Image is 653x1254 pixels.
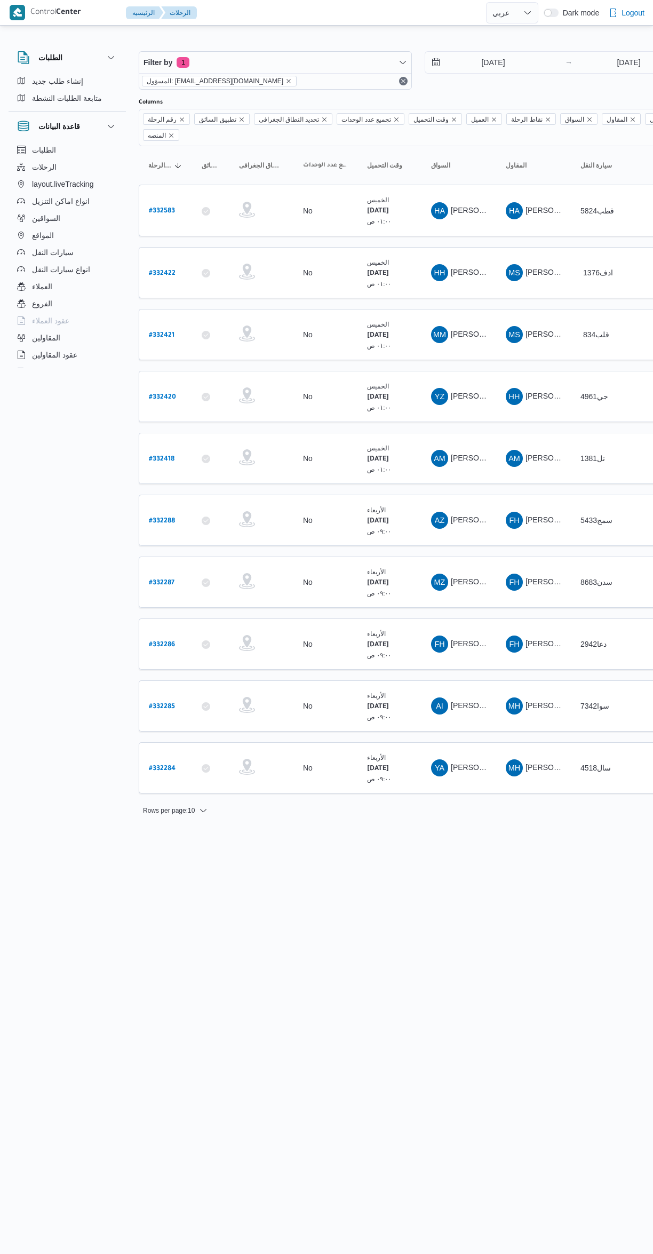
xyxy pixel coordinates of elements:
[559,9,599,17] span: Dark mode
[254,113,333,125] span: تحديد النطاق الجغرافى
[506,512,523,529] div: Ftha Hassan Jlal Abo Alhassan Shrkah Trabo
[303,515,313,525] div: No
[13,278,122,295] button: العملاء
[13,244,122,261] button: سيارات النقل
[56,9,81,17] b: Center
[367,692,386,699] small: الأربعاء
[148,130,166,141] span: المنصه
[9,141,126,372] div: قاعدة البيانات
[506,450,523,467] div: Ahmad Mjadi Yousf Abadalrahamun
[367,641,389,649] b: [DATE]
[451,701,512,710] span: [PERSON_NAME]
[13,158,122,176] button: الرحلات
[508,697,520,715] span: MH
[32,161,57,173] span: الرحلات
[367,218,392,225] small: ٠١:٠٠ ص
[471,114,489,125] span: العميل
[367,466,392,473] small: ٠١:٠٠ ص
[397,75,410,88] button: Remove
[32,246,74,259] span: سيارات النقل
[32,195,90,208] span: انواع اماكن التنزيل
[32,366,76,378] span: اجهزة التليفون
[32,178,93,191] span: layout.liveTracking
[13,176,122,193] button: layout.liveTracking
[13,312,122,329] button: عقود العملاء
[525,392,606,400] span: [PERSON_NAME] جمعه
[303,392,313,401] div: No
[506,113,555,125] span: نقاط الرحلة
[10,5,25,20] img: X8yXhbKr1z7QwAAAABJRU5ErkJggg==
[435,759,444,776] span: YA
[32,75,83,88] span: إنشاء طلب جديد
[508,759,520,776] span: MH
[622,6,644,19] span: Logout
[431,264,448,281] div: Hada Hassan Hassan Muhammad Yousf
[168,132,174,139] button: Remove المنصه from selection in this group
[38,120,80,133] h3: قاعدة البيانات
[149,641,175,649] b: # 332286
[149,270,176,277] b: # 332422
[367,506,386,513] small: الأربعاء
[565,114,584,125] span: السواق
[13,90,122,107] button: متابعة الطلبات النشطة
[580,702,609,710] span: سوا7342
[509,512,519,529] span: FH
[431,326,448,343] div: Mustfa Mahmood Kaml Muhammad
[431,161,450,170] span: السواق
[139,804,212,817] button: Rows per page:10
[9,73,126,111] div: الطلبات
[413,114,449,125] span: وقت التحميل
[143,129,179,141] span: المنصه
[451,577,512,586] span: [PERSON_NAME]
[144,157,187,174] button: رقم الرحلةSorted in descending order
[149,513,175,528] a: #332288
[451,116,457,123] button: Remove وقت التحميل from selection in this group
[506,574,523,591] div: Ftha Hassan Jlal Abo Alhassan Shrkah Trabo
[509,636,519,653] span: FH
[32,331,60,344] span: المقاولين
[303,577,313,587] div: No
[367,259,389,266] small: الخميس
[32,92,102,105] span: متابعة الطلبات النشطة
[580,578,612,586] span: سدن8683
[602,113,641,125] span: المقاول
[13,193,122,210] button: انواع اماكن التنزيل
[436,697,443,715] span: AI
[367,196,389,203] small: الخميس
[580,640,607,648] span: دعا2942
[586,116,593,123] button: Remove السواق from selection in this group
[451,268,576,276] span: [PERSON_NAME] [PERSON_NAME]
[565,59,572,66] div: →
[13,210,122,227] button: السواقين
[580,764,611,772] span: سال4518
[363,157,416,174] button: وقت التحميل
[451,205,512,214] span: [PERSON_NAME]
[303,639,313,649] div: No
[506,202,523,219] div: Husam Aldin Tahir Ala Muhammad
[238,116,245,123] button: Remove تطبيق السائق from selection in this group
[149,208,175,215] b: # 332583
[32,314,69,327] span: عقود العملاء
[13,295,122,312] button: الفروع
[506,697,523,715] div: Maroah Husam Aldin Saad Ala
[506,264,523,281] div: Muhammad Slah Abad Alhada Abad Alhamaid
[149,266,176,280] a: #332422
[149,518,175,525] b: # 332288
[149,637,175,652] a: #332286
[431,512,448,529] div: Aiamun Zkaraia Ghrib Muhammad
[177,57,189,68] span: 1 active filters
[580,392,608,401] span: جي4961
[149,699,175,713] a: #332285
[303,330,313,339] div: No
[149,761,176,775] a: #332284
[139,52,411,73] button: Filter by1 active filters
[434,202,445,219] span: HA
[17,120,117,133] button: قاعدة البيانات
[13,227,122,244] button: المواقع
[367,518,389,525] b: [DATE]
[451,454,576,462] span: [PERSON_NAME] [PERSON_NAME]
[367,342,392,349] small: ٠١:٠٠ ص
[501,157,566,174] button: المقاول
[560,113,598,125] span: السواق
[425,52,546,73] input: Press the down key to open a popover containing a calendar.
